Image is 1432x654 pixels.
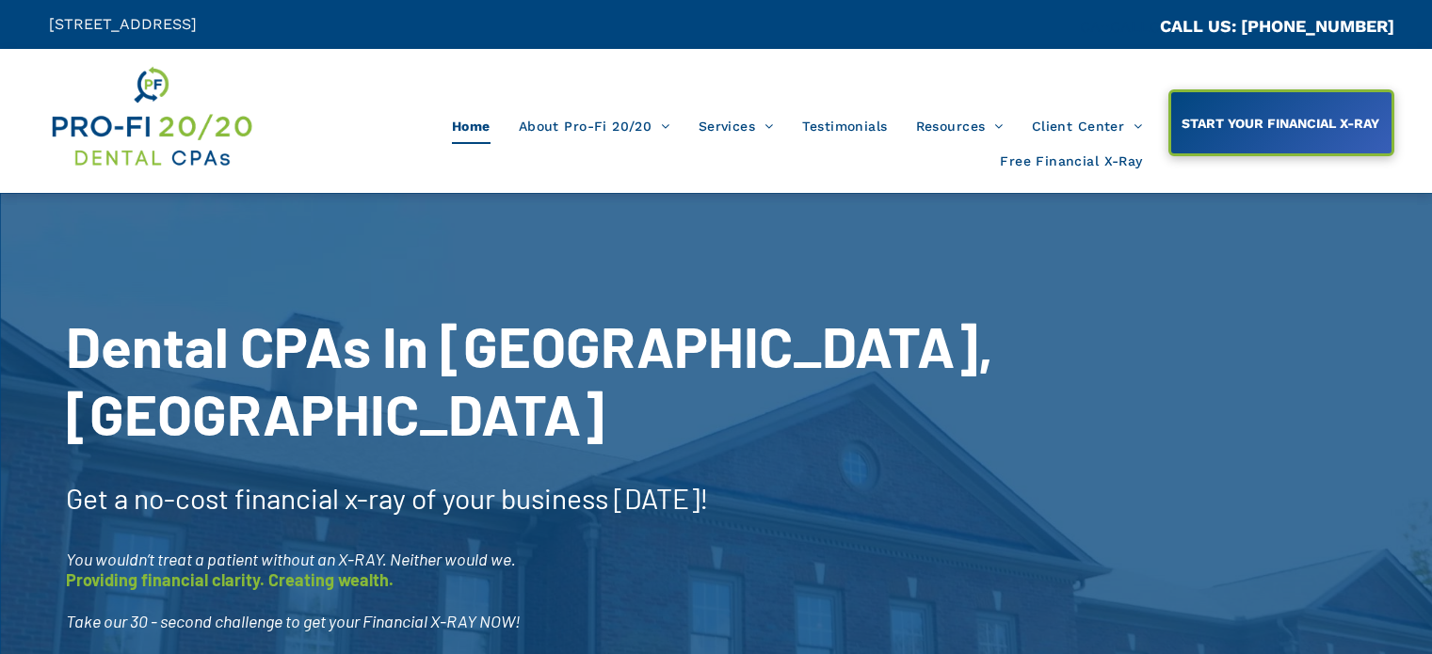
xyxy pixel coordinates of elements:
[66,311,993,447] span: Dental CPAs In [GEOGRAPHIC_DATA], [GEOGRAPHIC_DATA]
[1160,16,1394,36] a: CALL US: [PHONE_NUMBER]
[1080,18,1160,36] span: CA::CALLC
[1168,89,1394,156] a: START YOUR FINANCIAL X-RAY
[66,481,128,515] span: Get a
[788,108,902,144] a: Testimonials
[1018,108,1157,144] a: Client Center
[438,108,505,144] a: Home
[411,481,709,515] span: of your business [DATE]!
[66,611,521,631] span: Take our 30 - second challenge to get your Financial X-RAY NOW!
[684,108,788,144] a: Services
[134,481,406,515] span: no-cost financial x-ray
[505,108,684,144] a: About Pro-Fi 20/20
[66,569,394,590] span: Providing financial clarity. Creating wealth.
[902,108,1018,144] a: Resources
[49,63,253,170] img: Get Dental CPA Consulting, Bookkeeping, & Bank Loans
[986,144,1156,180] a: Free Financial X-Ray
[49,15,197,33] span: [STREET_ADDRESS]
[1175,106,1386,140] span: START YOUR FINANCIAL X-RAY
[66,549,516,569] span: You wouldn’t treat a patient without an X-RAY. Neither would we.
